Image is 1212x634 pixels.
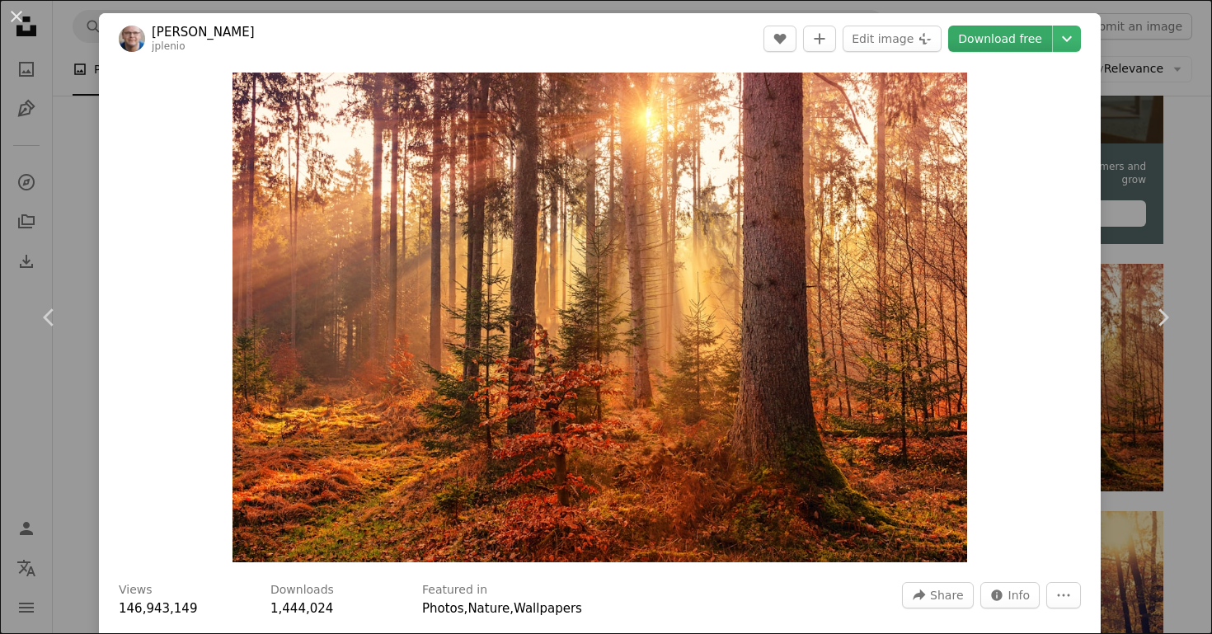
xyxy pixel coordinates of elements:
span: Share [930,583,963,608]
a: Next [1113,238,1212,397]
button: Zoom in on this image [233,73,967,562]
button: Edit image [843,26,942,52]
button: Add to Collection [803,26,836,52]
a: jplenio [152,40,186,52]
span: 146,943,149 [119,601,197,616]
button: Share this image [902,582,973,608]
a: Nature [467,601,510,616]
span: 1,444,024 [270,601,333,616]
button: Stats about this image [980,582,1041,608]
img: forest heat by sunbeam [233,73,967,562]
a: Photos [422,601,464,616]
h3: Featured in [422,582,487,599]
a: [PERSON_NAME] [152,24,255,40]
span: Info [1008,583,1031,608]
button: Like [763,26,796,52]
h3: Views [119,582,153,599]
button: Choose download size [1053,26,1081,52]
img: Go to Johannes Plenio's profile [119,26,145,52]
button: More Actions [1046,582,1081,608]
h3: Downloads [270,582,334,599]
a: Download free [948,26,1052,52]
a: Wallpapers [514,601,582,616]
span: , [464,601,468,616]
span: , [510,601,514,616]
